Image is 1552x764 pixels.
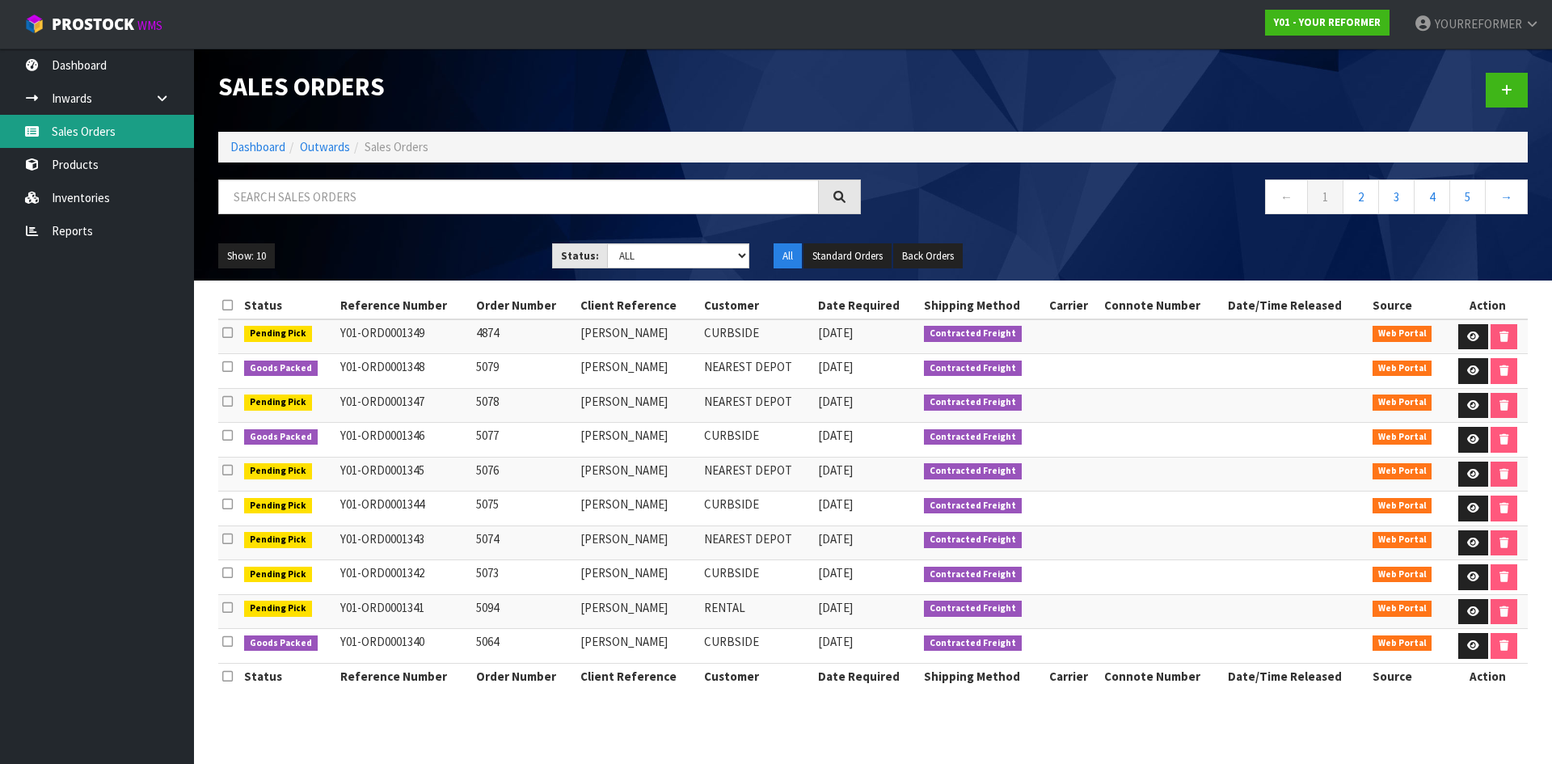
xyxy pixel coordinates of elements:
[472,423,576,458] td: 5077
[336,388,472,423] td: Y01-ORD0001347
[814,293,920,319] th: Date Required
[137,18,162,33] small: WMS
[893,243,963,269] button: Back Orders
[774,243,802,269] button: All
[1378,179,1415,214] a: 3
[576,319,700,354] td: [PERSON_NAME]
[472,319,576,354] td: 4874
[472,354,576,389] td: 5079
[924,532,1022,548] span: Contracted Freight
[336,423,472,458] td: Y01-ORD0001346
[924,498,1022,514] span: Contracted Freight
[924,429,1022,445] span: Contracted Freight
[1373,532,1432,548] span: Web Portal
[818,496,853,512] span: [DATE]
[336,594,472,629] td: Y01-ORD0001341
[1373,463,1432,479] span: Web Portal
[924,463,1022,479] span: Contracted Freight
[1224,293,1369,319] th: Date/Time Released
[472,560,576,595] td: 5073
[1045,293,1101,319] th: Carrier
[700,293,814,319] th: Customer
[700,423,814,458] td: CURBSIDE
[924,326,1022,342] span: Contracted Freight
[700,354,814,389] td: NEAREST DEPOT
[244,601,312,617] span: Pending Pick
[244,463,312,479] span: Pending Pick
[576,629,700,664] td: [PERSON_NAME]
[300,139,350,154] a: Outwards
[1449,293,1528,319] th: Action
[818,634,853,649] span: [DATE]
[472,293,576,319] th: Order Number
[700,492,814,526] td: CURBSIDE
[576,293,700,319] th: Client Reference
[218,73,861,100] h1: Sales Orders
[472,492,576,526] td: 5075
[1224,663,1369,689] th: Date/Time Released
[472,388,576,423] td: 5078
[1343,179,1379,214] a: 2
[700,526,814,560] td: NEAREST DEPOT
[814,663,920,689] th: Date Required
[1435,16,1522,32] span: YOURREFORMER
[1373,601,1432,617] span: Web Portal
[576,457,700,492] td: [PERSON_NAME]
[818,462,853,478] span: [DATE]
[1307,179,1343,214] a: 1
[336,663,472,689] th: Reference Number
[1449,179,1486,214] a: 5
[818,565,853,580] span: [DATE]
[24,14,44,34] img: cube-alt.png
[700,629,814,664] td: CURBSIDE
[336,560,472,595] td: Y01-ORD0001342
[924,601,1022,617] span: Contracted Freight
[818,359,853,374] span: [DATE]
[920,293,1044,319] th: Shipping Method
[576,663,700,689] th: Client Reference
[924,567,1022,583] span: Contracted Freight
[218,179,819,214] input: Search sales orders
[1373,498,1432,514] span: Web Portal
[1373,635,1432,652] span: Web Portal
[472,594,576,629] td: 5094
[1373,429,1432,445] span: Web Portal
[818,600,853,615] span: [DATE]
[472,629,576,664] td: 5064
[700,560,814,595] td: CURBSIDE
[818,531,853,547] span: [DATE]
[818,428,853,443] span: [DATE]
[700,388,814,423] td: NEAREST DEPOT
[576,388,700,423] td: [PERSON_NAME]
[1485,179,1528,214] a: →
[472,457,576,492] td: 5076
[924,361,1022,377] span: Contracted Freight
[576,423,700,458] td: [PERSON_NAME]
[365,139,428,154] span: Sales Orders
[920,663,1044,689] th: Shipping Method
[1265,179,1308,214] a: ←
[244,395,312,411] span: Pending Pick
[885,179,1528,219] nav: Page navigation
[244,361,318,377] span: Goods Packed
[1449,663,1528,689] th: Action
[1045,663,1101,689] th: Carrier
[700,663,814,689] th: Customer
[576,492,700,526] td: [PERSON_NAME]
[472,526,576,560] td: 5074
[336,457,472,492] td: Y01-ORD0001345
[336,526,472,560] td: Y01-ORD0001343
[576,594,700,629] td: [PERSON_NAME]
[818,325,853,340] span: [DATE]
[230,139,285,154] a: Dashboard
[1373,326,1432,342] span: Web Portal
[924,395,1022,411] span: Contracted Freight
[472,663,576,689] th: Order Number
[1373,361,1432,377] span: Web Portal
[244,567,312,583] span: Pending Pick
[336,492,472,526] td: Y01-ORD0001344
[700,594,814,629] td: RENTAL
[700,457,814,492] td: NEAREST DEPOT
[336,319,472,354] td: Y01-ORD0001349
[240,293,336,319] th: Status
